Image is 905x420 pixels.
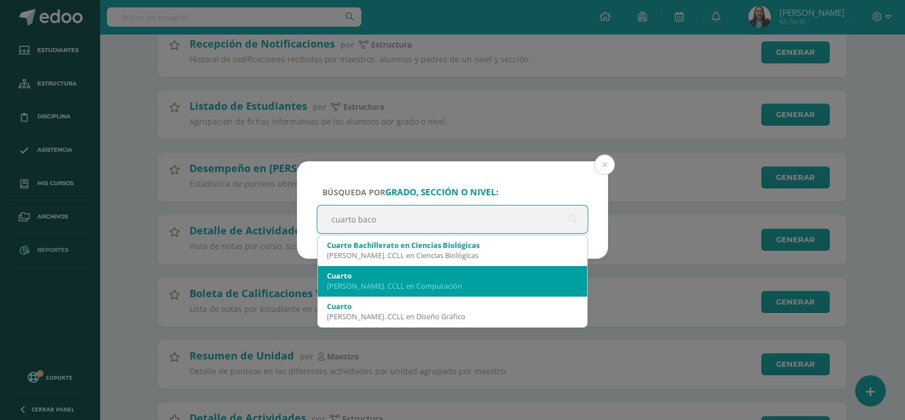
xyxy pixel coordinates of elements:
[327,301,578,311] div: Cuarto
[322,187,498,198] span: Búsqueda por
[327,281,578,291] div: [PERSON_NAME]. CCLL en Computación
[385,186,498,198] strong: grado, sección o nivel:
[317,205,588,233] input: ej. Primero primaria, etc.
[594,155,615,175] button: Close (Esc)
[327,250,578,260] div: [PERSON_NAME]. CCLL en Ciencias Biológicas
[327,271,578,281] div: Cuarto
[327,240,578,250] div: Cuarto Bachillerato en Ciencias Biológicas
[327,311,578,322] div: [PERSON_NAME]. CCLL en Diseño Gráfico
